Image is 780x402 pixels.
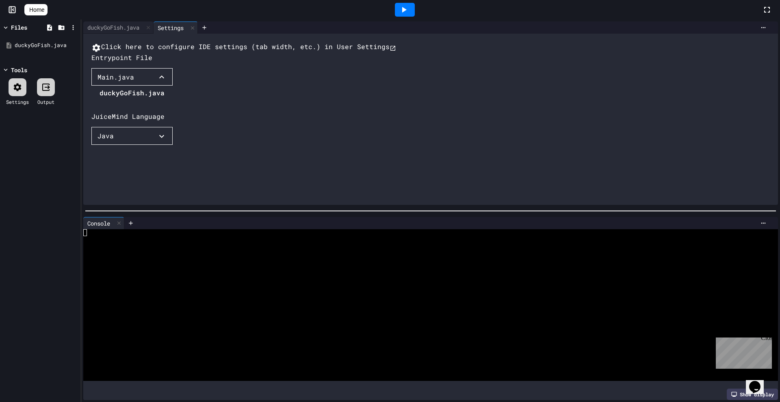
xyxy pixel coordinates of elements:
div: duckyGoFish.java [15,41,78,49]
div: Console [83,219,114,228]
div: Show display [727,389,778,400]
div: Entrypoint File [91,53,152,62]
div: Settings [154,21,198,34]
span: Home [29,6,44,14]
div: Settings [154,24,188,32]
iframe: chat widget [713,334,772,369]
div: duckyGoFish.java [83,21,154,34]
div: Settings [6,98,29,105]
div: duckyGoFish.java [83,23,143,32]
div: Output [37,98,54,105]
iframe: chat widget [746,370,772,394]
button: Main.java [91,68,173,86]
a: Home [24,4,48,15]
div: Main.java [97,72,134,82]
div: JuiceMind Language [91,112,165,121]
button: Java [91,127,173,145]
button: Click here to configure IDE settings (tab width, etc.) in User Settings [91,42,396,53]
div: Console [83,217,124,229]
li: duckyGoFish.java [100,86,165,99]
div: Files [11,23,27,32]
div: Chat with us now!Close [3,3,56,52]
div: Java [97,131,114,141]
div: Tools [11,66,27,74]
